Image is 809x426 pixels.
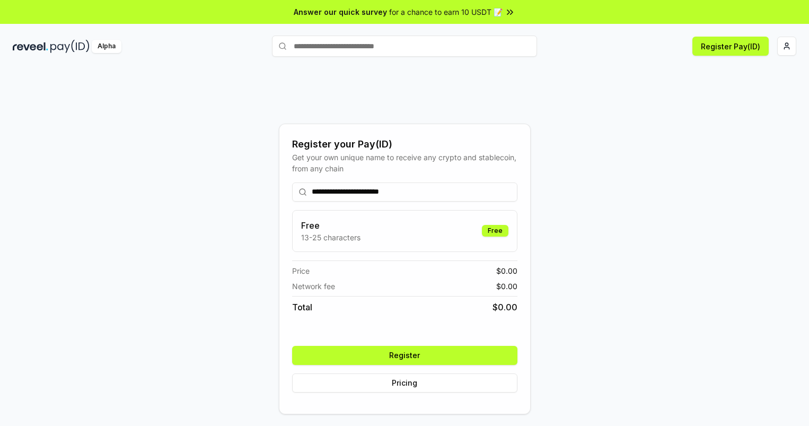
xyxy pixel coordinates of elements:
[13,40,48,53] img: reveel_dark
[50,40,90,53] img: pay_id
[292,373,517,393] button: Pricing
[692,37,769,56] button: Register Pay(ID)
[496,265,517,276] span: $ 0.00
[482,225,508,237] div: Free
[389,6,503,18] span: for a chance to earn 10 USDT 📝
[292,281,335,292] span: Network fee
[292,346,517,365] button: Register
[493,301,517,314] span: $ 0.00
[92,40,121,53] div: Alpha
[496,281,517,292] span: $ 0.00
[292,265,310,276] span: Price
[301,219,360,232] h3: Free
[301,232,360,243] p: 13-25 characters
[292,137,517,152] div: Register your Pay(ID)
[292,301,312,314] span: Total
[294,6,387,18] span: Answer our quick survey
[292,152,517,174] div: Get your own unique name to receive any crypto and stablecoin, from any chain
